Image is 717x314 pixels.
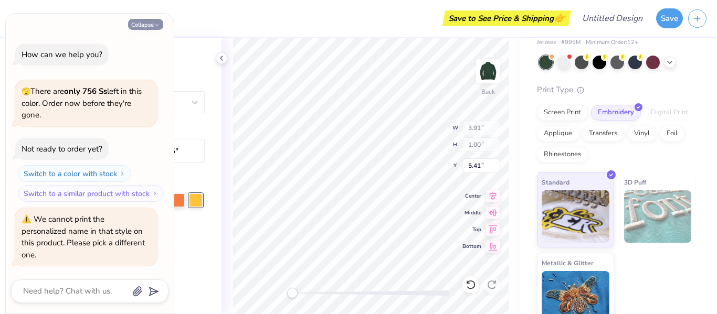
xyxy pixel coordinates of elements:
div: Screen Print [537,105,588,121]
span: Metallic & Glitter [542,257,594,268]
span: 3D Puff [624,177,646,188]
div: How can we help you? [22,49,102,60]
div: Digital Print [644,105,695,121]
div: Accessibility label [287,288,298,298]
span: Middle [462,209,481,217]
img: Standard [542,190,609,243]
span: Jerzees [537,38,556,47]
span: 🫣 [22,86,30,96]
img: Back [478,61,499,82]
img: Switch to a similar product with stock [152,190,158,197]
div: Save to See Price & Shipping [445,10,568,26]
span: There are left in this color. Order now before they're gone. [22,86,142,120]
div: Transfers [582,126,624,142]
div: Print Type [537,84,696,96]
input: Untitled Design [574,8,651,29]
div: Back [481,87,495,96]
span: 👉 [554,12,565,24]
img: 3D Puff [624,190,692,243]
span: # 995M [561,38,581,47]
button: Switch to a similar product with stock [18,185,164,202]
span: Top [462,225,481,234]
div: Vinyl [627,126,657,142]
span: Bottom [462,242,481,251]
button: Switch to a color with stock [18,165,131,182]
div: Applique [537,126,579,142]
span: Standard [542,177,570,188]
button: Collapse [128,19,163,30]
div: Embroidery [591,105,641,121]
button: Save [656,8,683,28]
div: We cannot print the personalized name in that style on this product. Please pick a different one. [22,214,145,260]
div: Rhinestones [537,147,588,163]
span: Minimum Order: 12 + [586,38,638,47]
strong: only 756 Ss [64,86,107,96]
div: Not ready to order yet? [22,144,102,154]
div: Foil [660,126,684,142]
span: Center [462,192,481,200]
img: Switch to a color with stock [119,170,125,177]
